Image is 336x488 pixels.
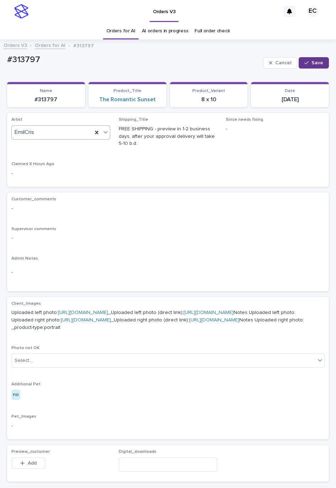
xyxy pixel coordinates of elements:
[183,310,234,315] a: [URL][DOMAIN_NAME]
[119,125,218,147] p: FREE SHIPPING - preview in 1-2 business days, after your approval delivery will take 5-10 b.d.
[11,205,325,212] p: -
[189,318,239,322] a: [URL][DOMAIN_NAME]
[11,234,325,242] p: -
[11,422,325,430] p: -
[142,23,188,39] a: AI orders in progress
[11,457,46,469] button: Add
[11,302,41,306] span: Client_Images
[73,41,94,49] p: #313797
[174,96,244,103] p: 8 x 10
[58,310,108,315] a: [URL][DOMAIN_NAME]
[106,23,135,39] a: Orders for AI
[194,23,230,39] a: Full order check
[113,89,142,93] span: Product_Title
[11,390,20,400] div: no
[35,41,65,49] a: Orders for AI
[11,256,38,261] span: Admin Notes
[275,60,291,65] span: Cancel
[11,96,81,103] p: #313797
[192,89,225,93] span: Product_Variant
[11,118,22,122] span: Artist
[285,89,295,93] span: Date
[226,118,263,122] span: Since needs fixing
[119,450,156,454] span: Digital_downloads
[307,6,318,17] div: EC
[11,170,110,177] p: -
[11,414,36,419] span: Pet_Images
[40,89,52,93] span: Name
[311,60,323,65] span: Save
[4,41,27,49] a: Orders V3
[11,269,325,276] p: -
[14,4,28,18] img: stacker-logo-s-only.png
[11,162,54,166] span: Claimed X Hours Ago
[255,96,325,103] p: [DATE]
[263,57,297,69] button: Cancel
[7,55,260,65] p: #313797
[119,118,148,122] span: Shipping_Title
[61,318,111,322] a: [URL][DOMAIN_NAME]
[11,227,56,231] span: Supervisor comments
[11,450,50,454] span: Preview_customer
[11,346,39,350] span: Photo not OK
[299,57,329,69] button: Save
[11,382,41,386] span: Additional Pet
[99,96,156,103] a: The Romantic Sunset
[15,129,34,136] span: EmilCris
[226,125,325,133] p: -
[11,309,325,331] p: Uploaded left photo: _Uploaded left photo (direct link): Notes Uploaded left photo: Uploaded righ...
[15,357,32,364] div: Select...
[11,197,56,201] span: Customer_comments
[28,461,37,466] span: Add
